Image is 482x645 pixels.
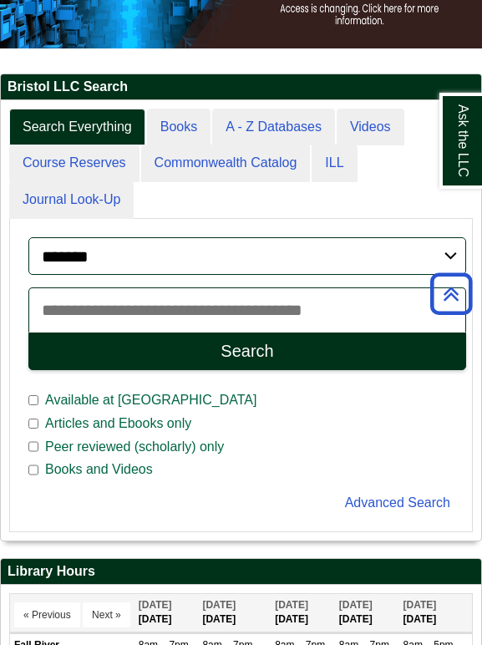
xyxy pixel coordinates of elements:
span: Peer reviewed (scholarly) only [38,437,231,457]
span: [DATE] [403,599,437,611]
span: [DATE] [339,599,373,611]
span: Books and Videos [38,460,160,480]
input: Peer reviewed (scholarly) only [28,439,38,455]
span: [DATE] [275,599,308,611]
th: [DATE] [198,594,271,632]
th: [DATE] [335,594,399,632]
a: ILL [312,145,357,182]
a: Back to Top [424,282,478,305]
a: A - Z Databases [212,109,335,146]
th: [DATE] [271,594,335,632]
th: [DATE] [399,594,472,632]
a: Course Reserves [9,145,140,182]
div: Search [221,342,273,361]
h2: Bristol LLC Search [1,74,481,100]
input: Articles and Ebooks only [28,416,38,431]
button: Search [28,333,466,370]
a: Books [147,109,211,146]
span: [DATE] [202,599,236,611]
h2: Library Hours [1,559,481,585]
span: [DATE] [139,599,172,611]
th: [DATE] [134,594,199,632]
input: Available at [GEOGRAPHIC_DATA] [28,393,38,408]
a: Advanced Search [345,495,450,510]
a: Videos [337,109,404,146]
input: Books and Videos [28,463,38,478]
button: Next » [83,602,130,627]
a: Journal Look-Up [9,181,134,219]
span: Available at [GEOGRAPHIC_DATA] [38,390,263,410]
button: « Previous [14,602,80,627]
a: Commonwealth Catalog [141,145,311,182]
a: Search Everything [9,109,145,146]
span: Articles and Ebooks only [38,414,198,434]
